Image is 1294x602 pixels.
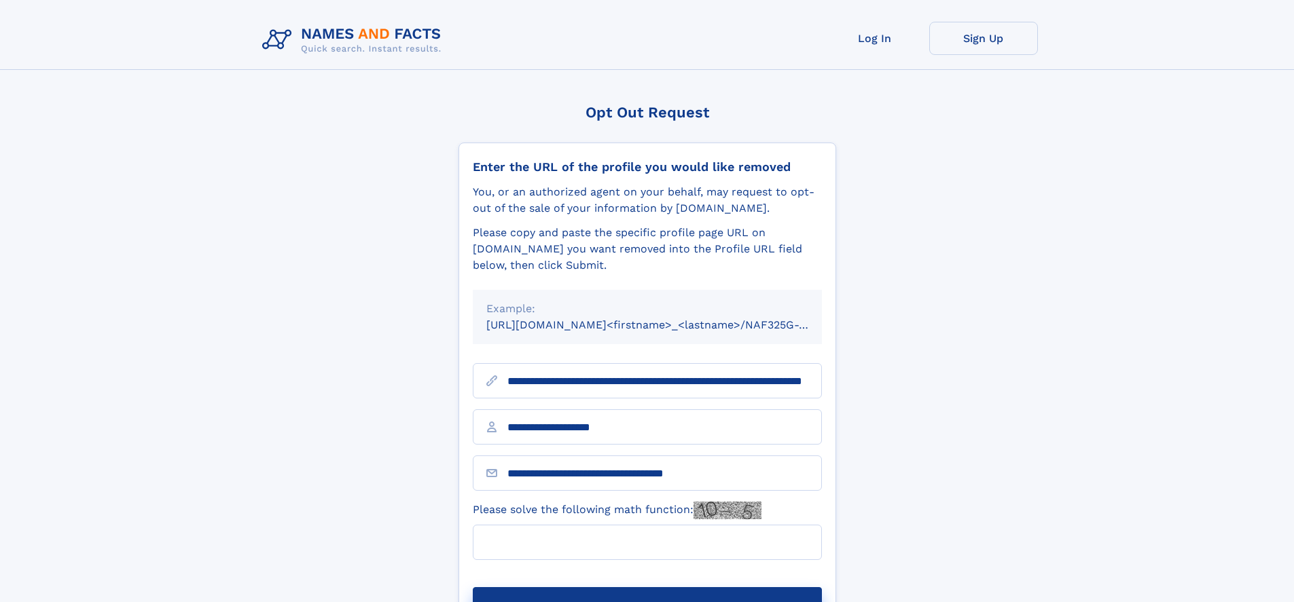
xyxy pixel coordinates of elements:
div: Please copy and paste the specific profile page URL on [DOMAIN_NAME] you want removed into the Pr... [473,225,822,274]
label: Please solve the following math function: [473,502,761,519]
small: [URL][DOMAIN_NAME]<firstname>_<lastname>/NAF325G-xxxxxxxx [486,318,848,331]
div: You, or an authorized agent on your behalf, may request to opt-out of the sale of your informatio... [473,184,822,217]
div: Enter the URL of the profile you would like removed [473,159,822,174]
a: Log In [821,22,929,55]
img: Logo Names and Facts [257,22,452,58]
div: Example: [486,301,808,317]
a: Sign Up [929,22,1038,55]
div: Opt Out Request [459,104,836,121]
